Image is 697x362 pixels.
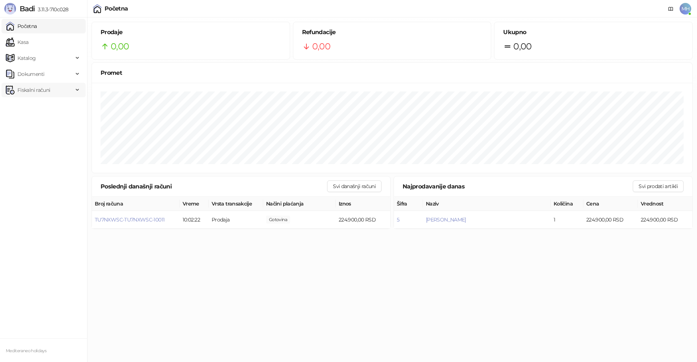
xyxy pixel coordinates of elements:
th: Vreme [180,197,209,211]
a: Početna [6,19,37,33]
div: Najprodavanije danas [403,182,633,191]
th: Količina [551,197,583,211]
span: Dokumenti [17,67,44,81]
button: [PERSON_NAME] [426,216,466,223]
button: Svi današnji računi [327,180,382,192]
h5: Refundacije [302,28,482,37]
span: 0,00 [513,40,531,53]
small: Mediteraneo holidays [6,348,46,353]
td: 224.900,00 RSD [336,211,390,229]
span: 3.11.3-710c028 [35,6,68,13]
img: Logo [4,3,16,15]
span: 0,00 [312,40,330,53]
td: Prodaja [209,211,263,229]
div: Početna [105,6,128,12]
th: Načini plaćanja [263,197,336,211]
td: 10:02:22 [180,211,209,229]
th: Broj računa [92,197,180,211]
th: Vrednost [638,197,692,211]
th: Naziv [423,197,551,211]
h5: Prodaje [101,28,281,37]
span: Fiskalni računi [17,83,50,97]
div: Poslednji današnji računi [101,182,327,191]
td: 224.900,00 RSD [638,211,692,229]
div: Promet [101,68,684,77]
th: Vrsta transakcije [209,197,263,211]
span: Badi [20,4,35,13]
th: Šifra [394,197,423,211]
span: 0,00 [111,40,129,53]
button: 5 [397,216,399,223]
button: Svi prodati artikli [633,180,684,192]
td: 1 [551,211,583,229]
span: Katalog [17,51,36,65]
th: Cena [583,197,638,211]
a: Dokumentacija [665,3,677,15]
h5: Ukupno [503,28,684,37]
button: TU7NXWSC-TU7NXWSC-10011 [95,216,164,223]
span: MH [680,3,691,15]
th: Iznos [336,197,390,211]
td: 224.900,00 RSD [583,211,638,229]
span: 0,00 [266,216,290,224]
a: Kasa [6,35,28,49]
